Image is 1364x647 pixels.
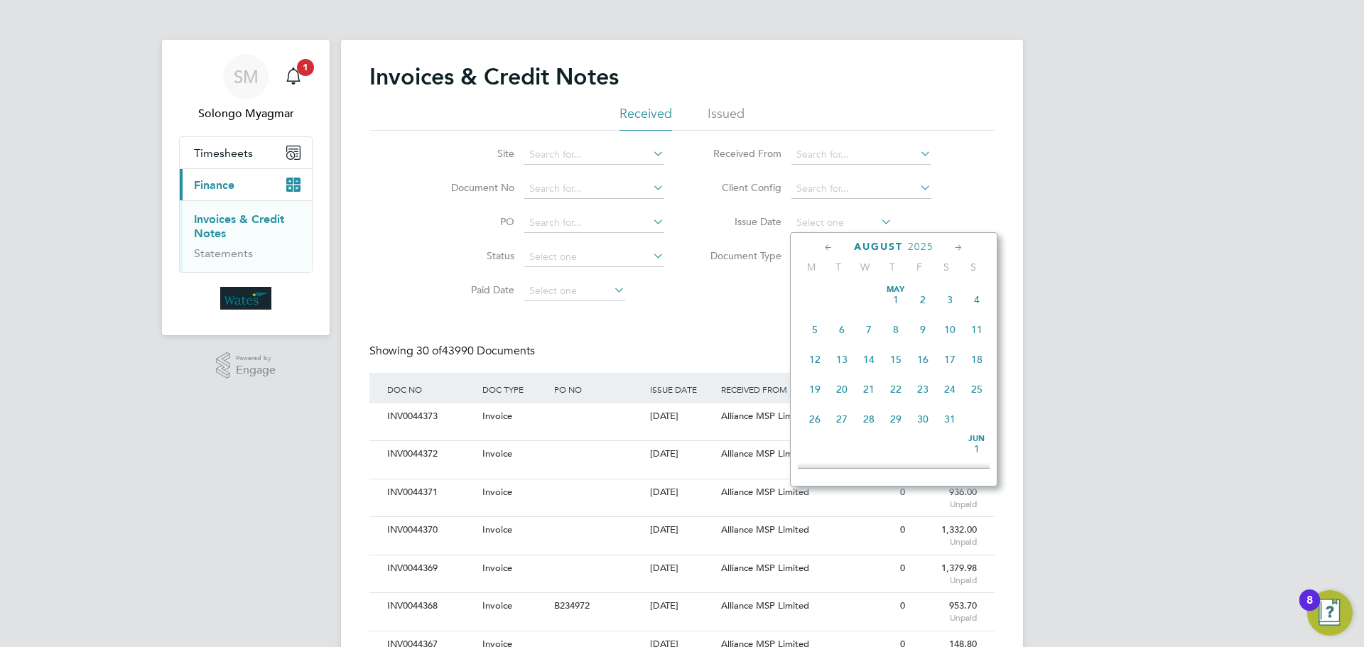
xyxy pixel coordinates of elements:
[551,373,646,406] div: PO NO
[180,200,312,272] div: Finance
[180,137,312,168] button: Timesheets
[700,249,781,262] label: Document Type
[909,406,936,433] span: 30
[963,316,990,343] span: 11
[234,67,259,86] span: SM
[179,287,313,310] a: Go to home page
[855,346,882,373] span: 14
[236,364,276,376] span: Engage
[162,40,330,335] nav: Main navigation
[433,215,514,228] label: PO
[936,316,963,343] span: 10
[882,406,909,433] span: 29
[801,406,828,433] span: 26
[482,599,512,611] span: Invoice
[791,213,892,233] input: Select one
[433,283,514,296] label: Paid Date
[882,346,909,373] span: 15
[801,346,828,373] span: 12
[882,286,909,293] span: May
[791,145,931,165] input: Search for...
[524,281,625,301] input: Select one
[963,376,990,403] span: 25
[960,261,987,273] span: S
[416,344,535,358] span: 43990 Documents
[384,403,479,430] div: INV0044373
[909,376,936,403] span: 23
[852,261,879,273] span: W
[646,555,718,582] div: [DATE]
[900,599,905,611] span: 0
[963,435,990,442] span: Jun
[828,316,855,343] span: 6
[909,346,936,373] span: 16
[882,376,909,403] span: 22
[180,169,312,200] button: Finance
[909,555,980,592] div: 1,379.98
[369,344,538,359] div: Showing
[798,261,825,273] span: M
[700,147,781,160] label: Received From
[909,517,980,554] div: 1,332.00
[963,346,990,373] span: 18
[855,376,882,403] span: 21
[216,352,276,379] a: Powered byEngage
[384,555,479,582] div: INV0044369
[936,376,963,403] span: 24
[801,376,828,403] span: 19
[194,212,284,240] a: Invoices & Credit Notes
[384,479,479,506] div: INV0044371
[791,179,931,199] input: Search for...
[721,410,809,422] span: Alliance MSP Limited
[416,344,442,358] span: 30 of
[524,179,664,199] input: Search for...
[220,287,271,310] img: wates-logo-retina.png
[854,241,903,253] span: August
[194,246,253,260] a: Statements
[700,181,781,194] label: Client Config
[297,59,314,76] span: 1
[708,105,745,131] li: Issued
[906,261,933,273] span: F
[855,316,882,343] span: 7
[554,599,590,611] span: B234972
[482,562,512,574] span: Invoice
[433,249,514,262] label: Status
[721,562,809,574] span: Alliance MSP Limited
[721,523,809,535] span: Alliance MSP Limited
[1307,590,1353,636] button: Open Resource Center, 8 new notifications
[900,486,905,498] span: 0
[194,178,234,192] span: Finance
[1306,600,1313,619] div: 8
[524,247,664,267] input: Select one
[718,373,837,406] div: RECEIVED FROM
[936,406,963,433] span: 31
[912,499,977,510] span: Unpaid
[700,215,781,228] label: Issue Date
[963,286,990,313] span: 4
[963,435,990,462] span: 1
[933,261,960,273] span: S
[828,346,855,373] span: 13
[900,562,905,574] span: 0
[619,105,672,131] li: Received
[384,441,479,467] div: INV0044372
[882,316,909,343] span: 8
[433,147,514,160] label: Site
[482,447,512,460] span: Invoice
[646,373,718,406] div: ISSUE DATE
[908,241,933,253] span: 2025
[825,261,852,273] span: T
[384,373,479,406] div: DOC NO
[912,612,977,624] span: Unpaid
[909,593,980,630] div: 953.70
[194,146,253,160] span: Timesheets
[482,523,512,535] span: Invoice
[721,599,809,611] span: Alliance MSP Limited
[828,406,855,433] span: 27
[936,286,963,313] span: 3
[482,486,512,498] span: Invoice
[912,575,977,586] span: Unpaid
[479,373,551,406] div: DOC TYPE
[646,403,718,430] div: [DATE]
